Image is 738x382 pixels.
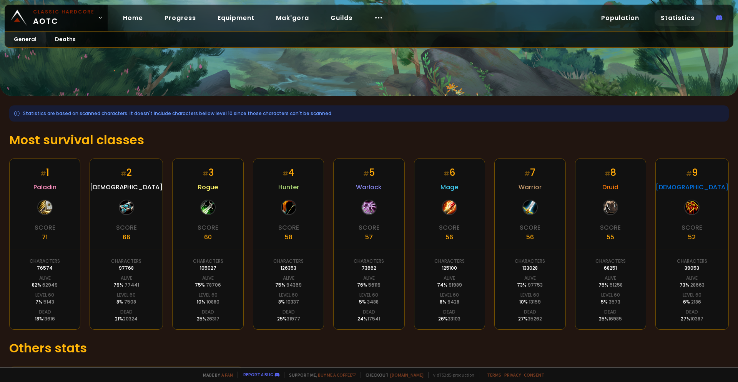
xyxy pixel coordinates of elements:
span: 78706 [206,282,221,288]
a: Consent [524,372,544,378]
div: 66 [123,232,130,242]
div: 5 [363,166,375,179]
a: a fan [221,372,233,378]
div: 57 [365,232,373,242]
div: 2 [121,166,132,179]
div: Dead [202,309,214,315]
span: 31977 [287,315,300,322]
h1: Most survival classes [9,131,729,149]
div: Level 60 [117,292,136,299]
div: 76 % [357,282,381,289]
span: AOTC [33,8,95,27]
a: [DOMAIN_NAME] [390,372,424,378]
div: Characters [111,258,141,265]
a: Home [117,10,149,26]
div: 6 % [683,299,701,305]
div: Dead [363,309,375,315]
a: Terms [487,372,501,378]
div: Level 60 [683,292,701,299]
a: Equipment [211,10,261,26]
div: Dead [686,309,698,315]
div: Alive [524,275,536,282]
small: # [203,169,208,178]
div: 97768 [119,265,134,272]
span: 9428 [447,299,459,305]
div: Characters [30,258,60,265]
div: 79 % [113,282,139,289]
span: Support me, [284,372,356,378]
div: Score [35,223,55,232]
div: Score [681,223,702,232]
div: 7 % [35,299,54,305]
div: 8 % [116,299,136,305]
span: 97753 [528,282,543,288]
div: Characters [595,258,626,265]
div: 60 [204,232,212,242]
span: 62949 [42,282,58,288]
span: 7508 [124,299,136,305]
small: # [40,169,46,178]
div: Dead [524,309,536,315]
div: 125100 [442,265,457,272]
div: Score [278,223,299,232]
div: 74 % [437,282,462,289]
a: Buy me a coffee [318,372,356,378]
span: 77441 [125,282,139,288]
div: Dead [39,309,51,315]
div: Level 60 [520,292,539,299]
h1: Others stats [9,339,729,357]
div: Characters [273,258,304,265]
a: Progress [158,10,202,26]
div: Alive [121,275,132,282]
span: 16985 [608,315,622,322]
span: 35262 [528,315,542,322]
div: Dead [443,309,455,315]
span: 5143 [43,299,54,305]
div: 75 % [598,282,623,289]
div: Level 60 [199,292,218,299]
div: Dead [283,309,295,315]
div: 25 % [197,315,219,322]
div: 21 % [115,315,138,322]
span: 13159 [529,299,541,305]
div: Alive [686,275,698,282]
a: General [5,32,46,47]
div: Dead [120,309,133,315]
div: 75 % [275,282,302,289]
a: Mak'gora [270,10,315,26]
div: 73 % [680,282,705,289]
small: Classic Hardcore [33,8,95,15]
div: Characters [193,258,223,265]
div: 76574 [37,265,53,272]
div: 8 % [440,299,459,305]
div: 24 % [357,315,380,322]
span: 10387 [690,315,703,322]
span: Warrior [519,182,542,192]
span: 13616 [43,315,55,322]
span: 2186 [691,299,701,305]
div: Score [600,223,621,232]
div: 4 [283,166,294,179]
div: 1 [40,166,49,179]
small: # [444,169,449,178]
div: Characters [677,258,707,265]
div: 3 [203,166,214,179]
div: Alive [283,275,294,282]
div: 18 % [35,315,55,322]
span: Rogue [198,182,218,192]
div: 105027 [200,265,216,272]
div: Characters [354,258,384,265]
a: Classic HardcoreAOTC [5,5,108,31]
div: 75 % [195,282,221,289]
a: Guilds [324,10,359,26]
span: Made by [198,372,233,378]
div: Score [520,223,540,232]
div: 9 [686,166,698,179]
div: 27 % [518,315,542,322]
div: 5 % [359,299,379,305]
div: 10 % [519,299,541,305]
a: Population [595,10,645,26]
div: 25 % [599,315,622,322]
div: 6 [444,166,455,179]
span: 94369 [286,282,302,288]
